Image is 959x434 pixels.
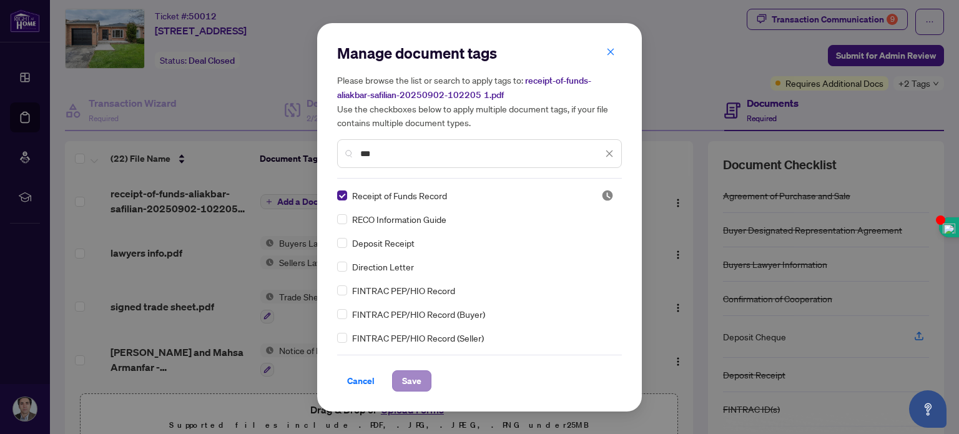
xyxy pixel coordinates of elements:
[347,371,375,391] span: Cancel
[352,189,447,202] span: Receipt of Funds Record
[337,43,622,63] h2: Manage document tags
[352,260,414,274] span: Direction Letter
[601,189,614,202] img: status
[402,371,421,391] span: Save
[392,370,431,392] button: Save
[606,47,615,56] span: close
[352,331,484,345] span: FINTRAC PEP/HIO Record (Seller)
[337,75,591,101] span: receipt-of-funds-aliakbar-safilian-20250902-102205 1.pdf
[352,284,455,297] span: FINTRAC PEP/HIO Record
[352,212,446,226] span: RECO Information Guide
[337,370,385,392] button: Cancel
[605,149,614,158] span: close
[337,73,622,129] h5: Please browse the list or search to apply tags to: Use the checkboxes below to apply multiple doc...
[601,189,614,202] span: Pending Review
[352,236,415,250] span: Deposit Receipt
[352,307,485,321] span: FINTRAC PEP/HIO Record (Buyer)
[909,390,947,428] button: Open asap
